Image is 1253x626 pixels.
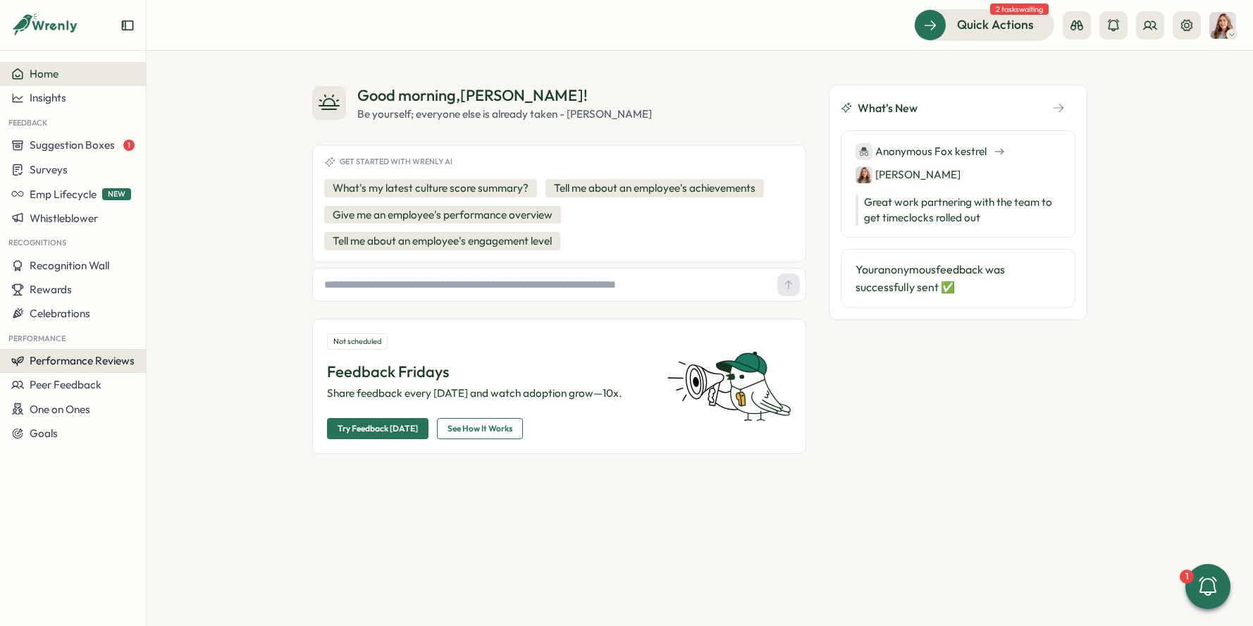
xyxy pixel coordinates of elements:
[957,16,1034,34] span: Quick Actions
[856,166,872,183] img: Becky Romero
[1209,12,1236,39] img: Becky Romero
[437,418,523,439] button: See How It Works
[357,85,652,106] div: Good morning , [PERSON_NAME] !
[327,386,650,401] p: Share feedback every [DATE] and watch adoption grow—10x.
[30,91,66,104] span: Insights
[30,307,90,320] span: Celebrations
[30,188,97,201] span: Emp Lifecycle
[545,179,764,197] button: Tell me about an employee's achievements
[990,4,1049,15] span: 2 tasks waiting
[324,179,537,197] button: What's my latest culture score summary?
[327,418,428,439] button: Try Feedback [DATE]
[338,419,418,438] span: Try Feedback [DATE]
[327,333,388,350] div: Not scheduled
[340,157,452,166] span: Get started with Wrenly AI
[30,403,90,416] span: One on Ones
[856,142,987,160] div: Anonymous Fox kestrel
[324,232,560,250] button: Tell me about an employee's engagement level
[123,140,135,151] span: 1
[30,211,98,225] span: Whistleblower
[856,261,1061,296] p: Your anonymous feedback was successfully sent ✅
[30,354,135,367] span: Performance Reviews
[30,259,109,272] span: Recognition Wall
[1185,564,1230,609] button: 1
[856,195,1061,226] p: Great work partnering with the team to get timeclocks rolled out
[121,18,135,32] button: Expand sidebar
[856,166,961,183] div: [PERSON_NAME]
[102,188,131,200] span: NEW
[447,419,512,438] span: See How It Works
[30,378,101,391] span: Peer Feedback
[327,361,650,383] p: Feedback Fridays
[858,99,918,117] span: What's New
[30,283,72,296] span: Rewards
[30,163,68,176] span: Surveys
[357,106,652,122] div: Be yourself; everyone else is already taken - [PERSON_NAME]
[914,9,1054,40] button: Quick Actions
[30,426,58,440] span: Goals
[30,67,58,80] span: Home
[324,206,561,224] button: Give me an employee's performance overview
[30,138,115,152] span: Suggestion Boxes
[1180,570,1194,584] div: 1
